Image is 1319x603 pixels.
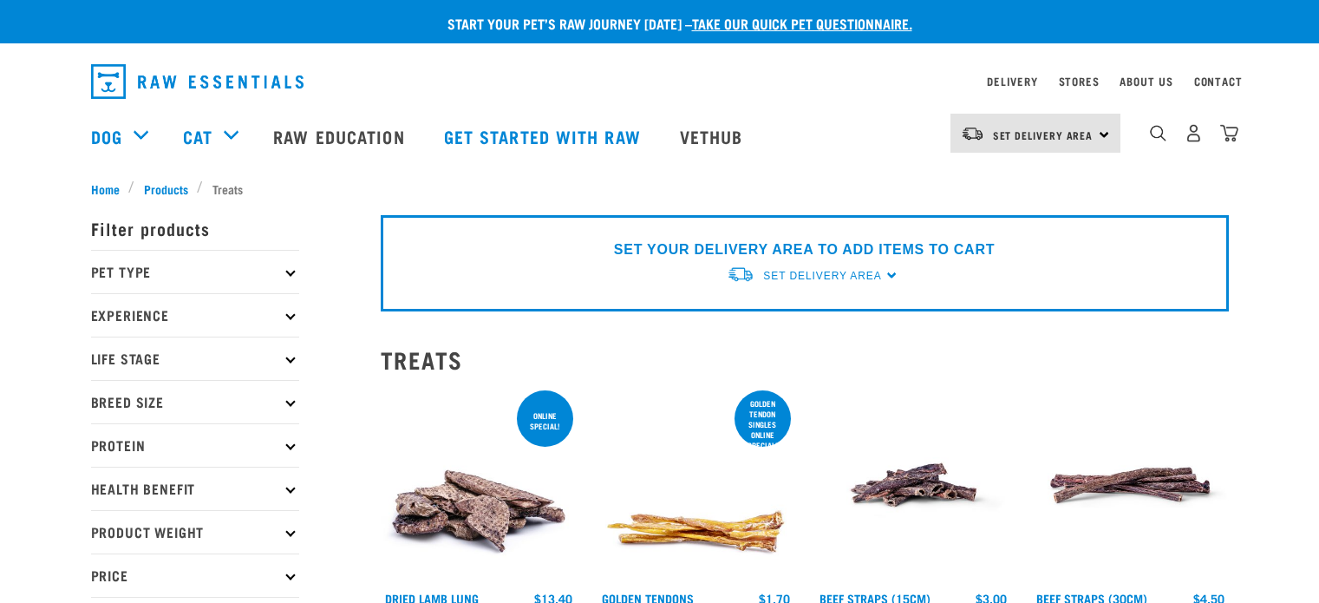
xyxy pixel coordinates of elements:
[1185,124,1203,142] img: user.png
[961,126,984,141] img: van-moving.png
[1194,78,1243,84] a: Contact
[91,250,299,293] p: Pet Type
[91,423,299,467] p: Protein
[819,595,930,601] a: Beef Straps (15cm)
[735,390,791,458] div: Golden Tendon singles online special!
[91,467,299,510] p: Health Benefit
[183,123,212,149] a: Cat
[815,387,1012,584] img: Raw Essentials Beef Straps 15cm 6 Pack
[987,78,1037,84] a: Delivery
[517,403,573,439] div: ONLINE SPECIAL!
[91,380,299,423] p: Breed Size
[91,180,1229,198] nav: breadcrumbs
[256,102,426,171] a: Raw Education
[381,387,578,584] img: 1303 Lamb Lung Slices 01
[427,102,663,171] a: Get started with Raw
[144,180,188,198] span: Products
[692,19,912,27] a: take our quick pet questionnaire.
[91,554,299,597] p: Price
[91,123,122,149] a: Dog
[663,102,765,171] a: Vethub
[91,293,299,337] p: Experience
[1032,387,1229,584] img: Raw Essentials Beef Straps 6 Pack
[727,265,754,284] img: van-moving.png
[602,595,694,601] a: Golden Tendons
[134,180,197,198] a: Products
[91,337,299,380] p: Life Stage
[614,239,995,260] p: SET YOUR DELIVERY AREA TO ADD ITEMS TO CART
[1220,124,1238,142] img: home-icon@2x.png
[91,64,304,99] img: Raw Essentials Logo
[1150,125,1166,141] img: home-icon-1@2x.png
[91,206,299,250] p: Filter products
[91,180,120,198] span: Home
[763,270,881,282] span: Set Delivery Area
[77,57,1243,106] nav: dropdown navigation
[993,132,1094,138] span: Set Delivery Area
[1059,78,1100,84] a: Stores
[1036,595,1147,601] a: Beef Straps (30cm)
[91,510,299,554] p: Product Weight
[381,346,1229,373] h2: Treats
[597,387,794,584] img: 1293 Golden Tendons 01
[1120,78,1172,84] a: About Us
[91,180,129,198] a: Home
